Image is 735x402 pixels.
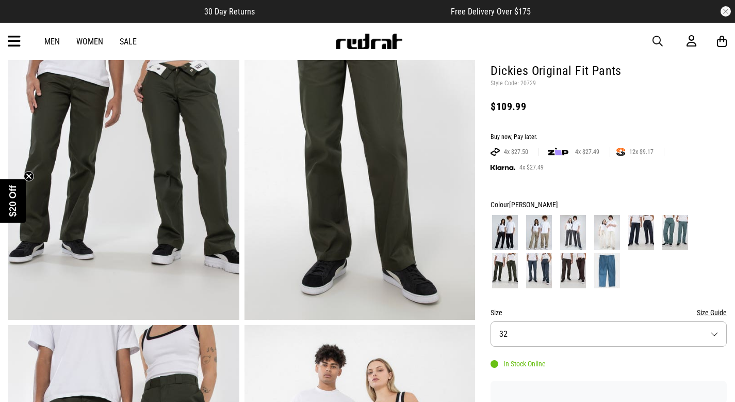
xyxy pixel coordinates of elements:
[491,133,727,142] div: Buy now, Pay later.
[76,37,103,47] a: Women
[594,253,620,288] img: Sky Blue
[24,171,34,181] button: Close teaser
[560,215,586,250] img: Charcoal
[451,7,531,17] span: Free Delivery Over $175
[499,329,508,339] span: 32
[44,37,60,47] a: Men
[526,253,552,288] img: Airforce Blue
[548,147,568,157] img: zip
[616,148,625,156] img: SPLITPAY
[515,163,548,172] span: 4x $27.49
[509,200,558,209] span: [PERSON_NAME]
[628,215,654,250] img: Dark Navy
[8,185,18,217] span: $20 Off
[275,6,430,17] iframe: Customer reviews powered by Trustpilot
[491,198,727,211] div: Colour
[697,306,727,319] button: Size Guide
[560,253,586,288] img: Dark Brown
[491,80,727,88] p: Style Code: 20729
[244,1,476,320] img: Dickies Original Fit Pants in Green
[204,7,255,17] span: 30 Day Returns
[662,215,688,250] img: Lincoln Green
[491,148,500,156] img: AFTERPAY
[625,148,658,156] span: 12x $9.17
[571,148,603,156] span: 4x $27.49
[491,100,727,113] div: $109.99
[491,165,515,171] img: KLARNA
[491,321,727,347] button: 32
[8,1,239,320] img: Dickies Original Fit Pants in Green
[500,148,532,156] span: 4x $27.50
[491,360,546,368] div: In Stock Online
[594,215,620,250] img: Bone
[526,215,552,250] img: Khaki
[491,306,727,319] div: Size
[492,253,518,288] img: Olive Green
[8,4,39,35] button: Open LiveChat chat widget
[120,37,137,47] a: Sale
[492,215,518,250] img: Black/Black
[491,63,727,80] h1: Dickies Original Fit Pants
[491,387,727,397] iframe: Customer reviews powered by Trustpilot
[335,34,403,49] img: Redrat logo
